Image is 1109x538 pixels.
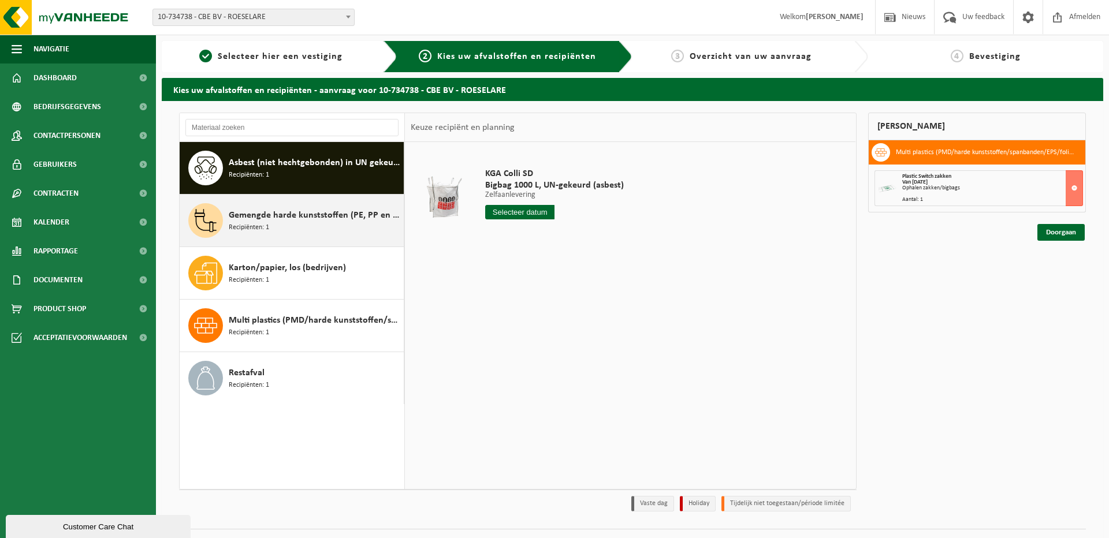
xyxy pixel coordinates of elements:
span: Restafval [229,366,265,380]
span: Acceptatievoorwaarden [34,323,127,352]
span: Documenten [34,266,83,294]
span: Contactpersonen [34,121,101,150]
div: Keuze recipiënt en planning [405,113,520,142]
span: Navigatie [34,35,69,63]
span: KGA Colli SD [485,168,624,180]
span: Contracten [34,179,79,208]
span: Karton/papier, los (bedrijven) [229,261,346,275]
span: Recipiënten: 1 [229,327,269,338]
span: Product Shop [34,294,86,323]
strong: Van [DATE] [902,179,928,185]
span: Recipiënten: 1 [229,222,269,233]
span: Asbest (niet hechtgebonden) in UN gekeurde verpakking [229,156,401,170]
span: Bevestiging [969,52,1021,61]
button: Restafval Recipiënten: 1 [180,352,404,404]
span: Multi plastics (PMD/harde kunststoffen/spanbanden/EPS/folie naturel/folie gemengd) [229,313,401,327]
span: Gemengde harde kunststoffen (PE, PP en PVC), recycleerbaar (industrieel) [229,208,401,222]
a: Doorgaan [1037,224,1085,241]
li: Vaste dag [631,496,674,511]
input: Materiaal zoeken [185,119,399,136]
span: Kalender [34,208,69,237]
span: 10-734738 - CBE BV - ROESELARE [152,9,355,26]
span: Recipiënten: 1 [229,275,269,286]
iframe: chat widget [6,513,193,538]
button: Gemengde harde kunststoffen (PE, PP en PVC), recycleerbaar (industrieel) Recipiënten: 1 [180,195,404,247]
span: Gebruikers [34,150,77,179]
div: Aantal: 1 [902,197,1083,203]
h3: Multi plastics (PMD/harde kunststoffen/spanbanden/EPS/folie naturel/folie gemengd) [896,143,1077,162]
span: Kies uw afvalstoffen en recipiënten [437,52,596,61]
input: Selecteer datum [485,205,554,219]
span: Bigbag 1000 L, UN-gekeurd (asbest) [485,180,624,191]
li: Tijdelijk niet toegestaan/période limitée [721,496,851,511]
span: 4 [951,50,963,62]
span: Recipiënten: 1 [229,170,269,181]
strong: [PERSON_NAME] [806,13,864,21]
a: 1Selecteer hier een vestiging [168,50,374,63]
span: Plastic Switch zakken [902,173,951,180]
span: 10-734738 - CBE BV - ROESELARE [153,9,354,25]
span: Dashboard [34,63,77,92]
button: Karton/papier, los (bedrijven) Recipiënten: 1 [180,247,404,300]
span: Recipiënten: 1 [229,380,269,391]
button: Asbest (niet hechtgebonden) in UN gekeurde verpakking Recipiënten: 1 [180,142,404,195]
button: Multi plastics (PMD/harde kunststoffen/spanbanden/EPS/folie naturel/folie gemengd) Recipiënten: 1 [180,300,404,352]
h2: Kies uw afvalstoffen en recipiënten - aanvraag voor 10-734738 - CBE BV - ROESELARE [162,78,1103,100]
li: Holiday [680,496,716,511]
span: Overzicht van uw aanvraag [690,52,812,61]
div: Ophalen zakken/bigbags [902,185,1083,191]
div: [PERSON_NAME] [868,113,1086,140]
span: 2 [419,50,431,62]
span: 3 [671,50,684,62]
p: Zelfaanlevering [485,191,624,199]
span: Bedrijfsgegevens [34,92,101,121]
span: 1 [199,50,212,62]
span: Rapportage [34,237,78,266]
span: Selecteer hier een vestiging [218,52,343,61]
